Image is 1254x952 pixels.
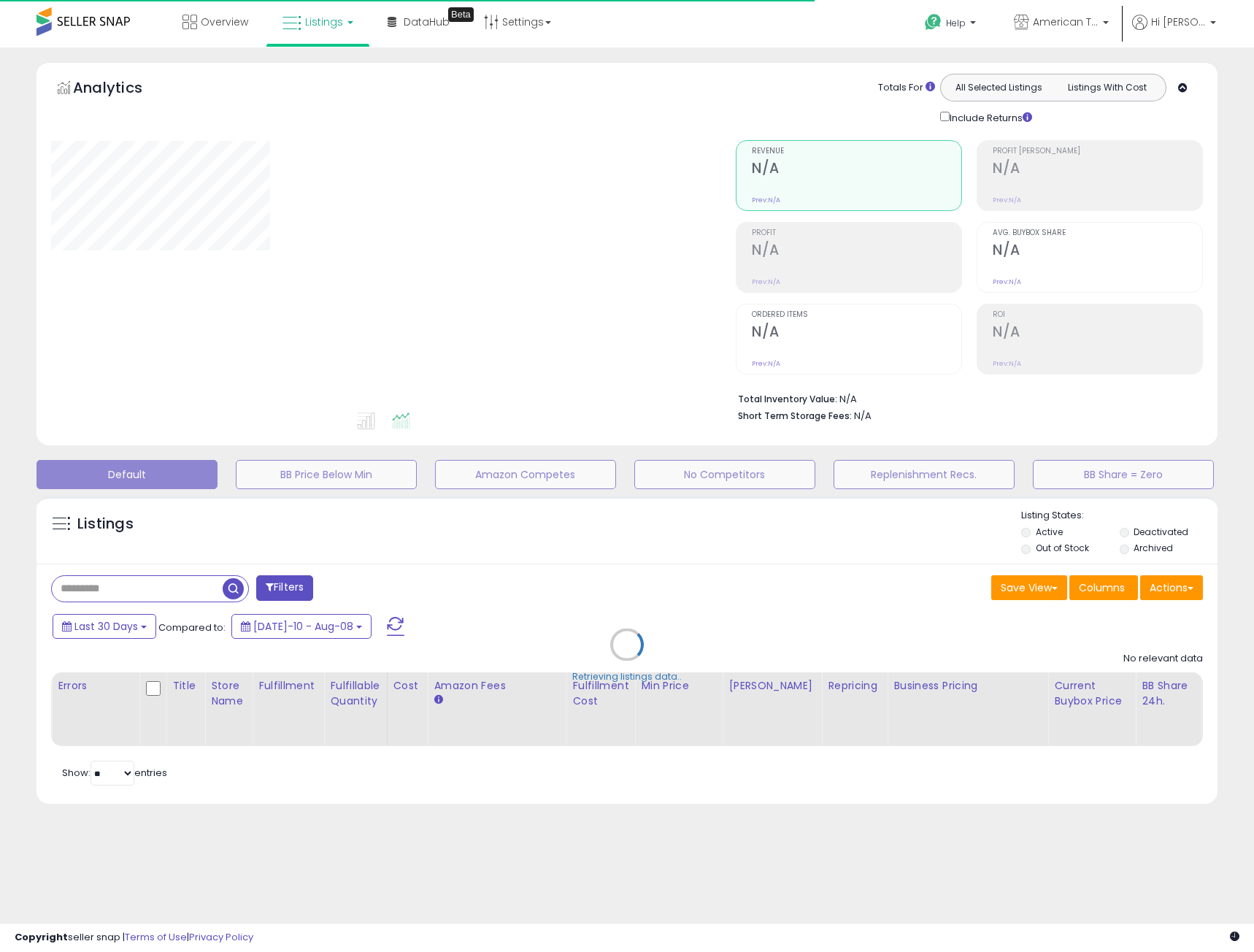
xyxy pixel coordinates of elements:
[993,147,1202,156] span: Profit [PERSON_NAME]
[435,460,616,489] button: Amazon Competes
[36,460,218,489] button: Default
[752,277,780,286] small: Prev: N/A
[1132,15,1216,47] a: Hi [PERSON_NAME]
[993,160,1202,180] h2: N/A
[752,323,961,343] h2: N/A
[1033,460,1214,489] button: BB Share = Zero
[305,15,343,29] span: Listings
[201,15,248,29] span: Overview
[993,311,1202,319] span: ROI
[752,359,780,368] small: Prev: N/A
[752,196,780,204] small: Prev: N/A
[993,323,1202,343] h2: N/A
[913,2,990,47] a: Help
[993,277,1021,286] small: Prev: N/A
[993,196,1021,204] small: Prev: N/A
[993,229,1202,237] span: Avg. Buybox Share
[1151,15,1206,29] span: Hi [PERSON_NAME]
[752,160,961,180] h2: N/A
[924,13,942,31] i: Get Help
[236,460,417,489] button: BB Price Below Min
[834,460,1015,489] button: Replenishment Recs.
[854,409,872,423] span: N/A
[73,77,171,101] h5: Analytics
[946,17,966,29] span: Help
[993,359,1021,368] small: Prev: N/A
[945,78,1053,97] button: All Selected Listings
[448,7,474,22] div: Tooltip anchor
[752,311,961,319] span: Ordered Items
[738,393,837,405] b: Total Inventory Value:
[752,229,961,237] span: Profit
[634,460,815,489] button: No Competitors
[404,15,450,29] span: DataHub
[572,670,682,683] div: Retrieving listings data..
[1053,78,1161,97] button: Listings With Cost
[738,410,852,422] b: Short Term Storage Fees:
[738,389,1192,407] li: N/A
[993,242,1202,261] h2: N/A
[878,81,935,95] div: Totals For
[752,242,961,261] h2: N/A
[929,109,1050,126] div: Include Returns
[1033,15,1099,29] span: American Telecom Headquarters
[752,147,961,156] span: Revenue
